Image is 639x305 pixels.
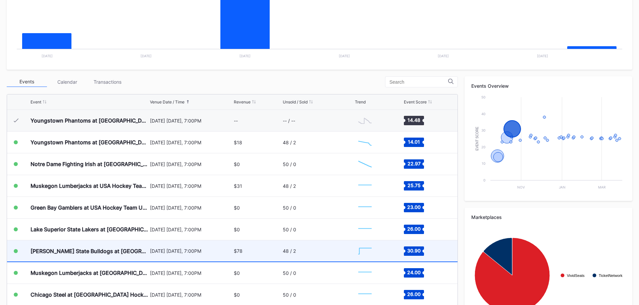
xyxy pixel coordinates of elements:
[31,248,148,254] div: [PERSON_NAME] State Bulldogs at [GEOGRAPHIC_DATA] Hockey NTDP U-18
[481,145,485,149] text: 20
[31,270,148,276] div: Muskegon Lumberjacks at [GEOGRAPHIC_DATA] Hockey NTDP U-18
[567,274,585,278] text: VividSeats
[234,248,243,254] div: $78
[355,199,375,216] svg: Chart title
[283,205,296,211] div: 50 / 0
[283,140,296,145] div: 48 / 2
[559,185,566,189] text: Jan
[355,243,375,259] svg: Chart title
[407,247,421,253] text: 30.90
[150,99,184,104] div: Venue Date / Time
[355,264,375,281] svg: Chart title
[283,118,295,124] div: -- / --
[407,270,421,275] text: 24.00
[355,99,366,104] div: Trend
[234,99,251,104] div: Revenue
[150,205,232,211] div: [DATE] [DATE], 7:00PM
[150,248,232,254] div: [DATE] [DATE], 7:00PM
[407,161,420,166] text: 22.97
[234,183,242,189] div: $31
[482,161,485,165] text: 10
[404,99,427,104] div: Event Score
[234,205,240,211] div: $0
[7,77,47,87] div: Events
[389,79,448,85] input: Search
[339,54,350,58] text: [DATE]
[283,183,296,189] div: 48 / 2
[150,270,232,276] div: [DATE] [DATE], 7:00PM
[150,118,232,124] div: [DATE] [DATE], 7:00PM
[407,291,421,297] text: 26.00
[438,54,449,58] text: [DATE]
[598,185,606,189] text: Mar
[355,134,375,151] svg: Chart title
[471,214,626,220] div: Marketplaces
[31,117,148,124] div: Youngstown Phantoms at [GEOGRAPHIC_DATA] Hockey NTDP U-18
[355,156,375,172] svg: Chart title
[234,161,240,167] div: $0
[537,54,548,58] text: [DATE]
[407,182,420,188] text: 25.75
[481,95,485,99] text: 50
[150,183,232,189] div: [DATE] [DATE], 7:00PM
[355,177,375,194] svg: Chart title
[234,118,238,124] div: --
[87,77,127,87] div: Transactions
[283,161,296,167] div: 50 / 0
[31,99,41,104] div: Event
[355,112,375,129] svg: Chart title
[150,292,232,298] div: [DATE] [DATE], 7:00PM
[283,270,296,276] div: 50 / 0
[239,54,251,58] text: [DATE]
[234,227,240,232] div: $0
[355,286,375,303] svg: Chart title
[471,83,626,89] div: Events Overview
[47,77,87,87] div: Calendar
[31,139,148,146] div: Youngstown Phantoms at [GEOGRAPHIC_DATA] Hockey NTDP U-18
[31,204,148,211] div: Green Bay Gamblers at USA Hockey Team U-17
[31,161,148,167] div: Notre Dame Fighting Irish at [GEOGRAPHIC_DATA] Hockey NTDP U-18
[481,128,485,132] text: 30
[355,221,375,238] svg: Chart title
[42,54,53,58] text: [DATE]
[283,227,296,232] div: 50 / 0
[471,94,626,194] svg: Chart title
[599,274,623,278] text: TicketNetwork
[141,54,152,58] text: [DATE]
[234,140,242,145] div: $18
[150,227,232,232] div: [DATE] [DATE], 7:00PM
[150,161,232,167] div: [DATE] [DATE], 7:00PM
[234,270,240,276] div: $0
[234,292,240,298] div: $0
[407,204,421,210] text: 23.00
[283,248,296,254] div: 48 / 2
[408,139,420,145] text: 14.01
[481,112,485,116] text: 40
[483,178,485,182] text: 0
[31,182,148,189] div: Muskegon Lumberjacks at USA Hockey Team U-17
[31,226,148,233] div: Lake Superior State Lakers at [GEOGRAPHIC_DATA] Hockey NTDP U-18
[517,185,525,189] text: Nov
[408,117,420,123] text: 14.48
[407,226,421,232] text: 26.00
[283,99,308,104] div: Unsold / Sold
[150,140,232,145] div: [DATE] [DATE], 7:00PM
[31,291,148,298] div: Chicago Steel at [GEOGRAPHIC_DATA] Hockey NTDP U-18
[475,127,479,151] text: Event Score
[283,292,296,298] div: 50 / 0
